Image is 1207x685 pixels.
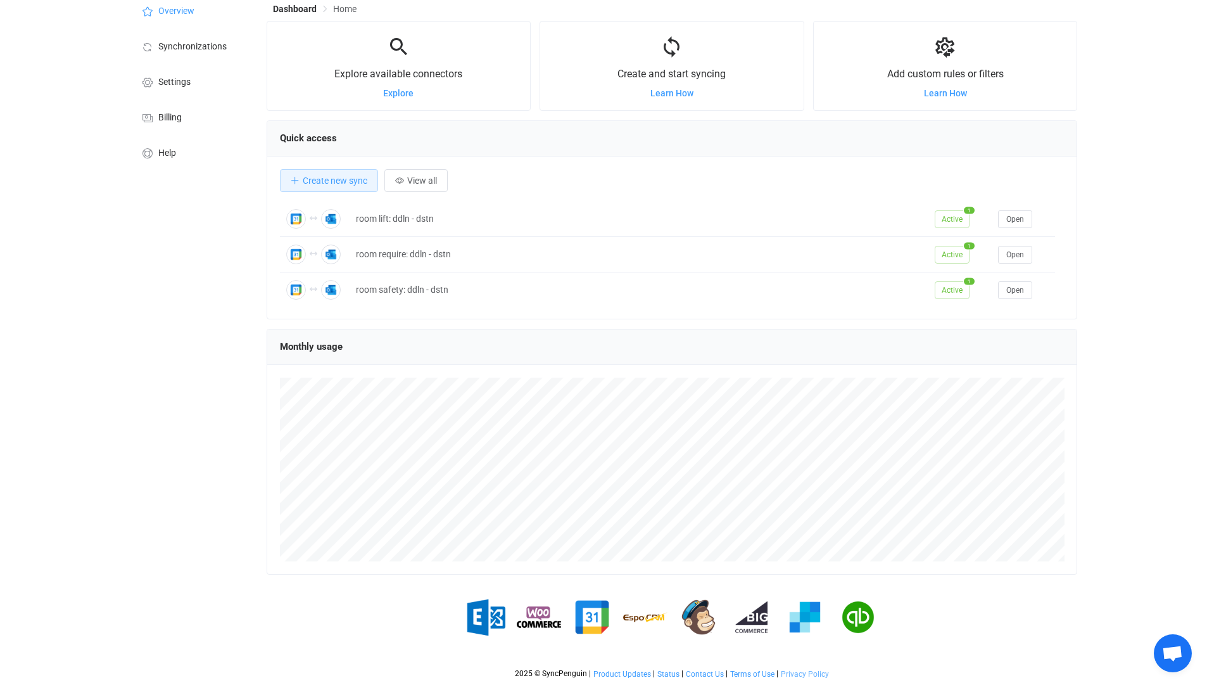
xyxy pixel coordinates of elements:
[1154,634,1192,672] div: Open chat
[158,6,194,16] span: Overview
[303,176,367,186] span: Create new sync
[730,595,774,639] img: big-commerce.png
[464,595,508,639] img: exchange.png
[998,246,1032,264] button: Open
[887,68,1004,80] span: Add custom rules or filters
[924,88,967,98] a: Learn How
[280,132,337,144] span: Quick access
[780,670,830,679] a: Privacy Policy
[334,68,462,80] span: Explore available connectors
[935,281,970,299] span: Active
[686,670,724,679] span: Contact Us
[935,210,970,228] span: Active
[350,283,928,297] div: room safety: ddln - dstn
[998,281,1032,299] button: Open
[681,669,683,678] span: |
[127,99,254,134] a: Billing
[127,134,254,170] a: Help
[286,245,306,264] img: Google Calendar Meetings
[350,212,928,226] div: room lift: ddln - dstn
[836,595,880,639] img: quickbooks.png
[657,670,680,679] a: Status
[321,245,341,264] img: Outlook Calendar Meetings
[158,42,227,52] span: Synchronizations
[158,77,191,87] span: Settings
[783,595,827,639] img: sendgrid.png
[517,595,561,639] img: woo-commerce.png
[1006,286,1024,295] span: Open
[623,595,667,639] img: espo-crm.png
[158,148,176,158] span: Help
[286,209,306,229] img: Google Calendar Meetings
[383,88,414,98] a: Explore
[273,4,317,14] span: Dashboard
[998,210,1032,228] button: Open
[1006,215,1024,224] span: Open
[570,595,614,639] img: google.png
[280,169,378,192] button: Create new sync
[776,669,778,678] span: |
[158,113,182,123] span: Billing
[964,242,975,249] span: 1
[273,4,357,13] div: Breadcrumb
[593,670,651,679] span: Product Updates
[333,4,357,14] span: Home
[280,341,343,352] span: Monthly usage
[321,209,341,229] img: Outlook Calendar Meetings
[676,595,721,639] img: mailchimp.png
[589,669,591,678] span: |
[515,669,587,678] span: 2025 © SyncPenguin
[998,285,1032,295] a: Open
[384,169,448,192] button: View all
[1006,250,1024,259] span: Open
[127,28,254,63] a: Synchronizations
[407,176,437,186] span: View all
[685,670,724,679] a: Contact Us
[650,88,693,98] a: Learn How
[730,670,775,679] a: Terms of Use
[127,63,254,99] a: Settings
[321,280,341,300] img: Outlook Calendar Meetings
[286,280,306,300] img: Google Calendar Meetings
[350,247,928,262] div: room require: ddln - dstn
[617,68,726,80] span: Create and start syncing
[781,670,829,679] span: Privacy Policy
[964,207,975,214] span: 1
[653,669,655,678] span: |
[726,669,728,678] span: |
[998,214,1032,224] a: Open
[593,670,652,679] a: Product Updates
[935,246,970,264] span: Active
[998,249,1032,259] a: Open
[964,278,975,285] span: 1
